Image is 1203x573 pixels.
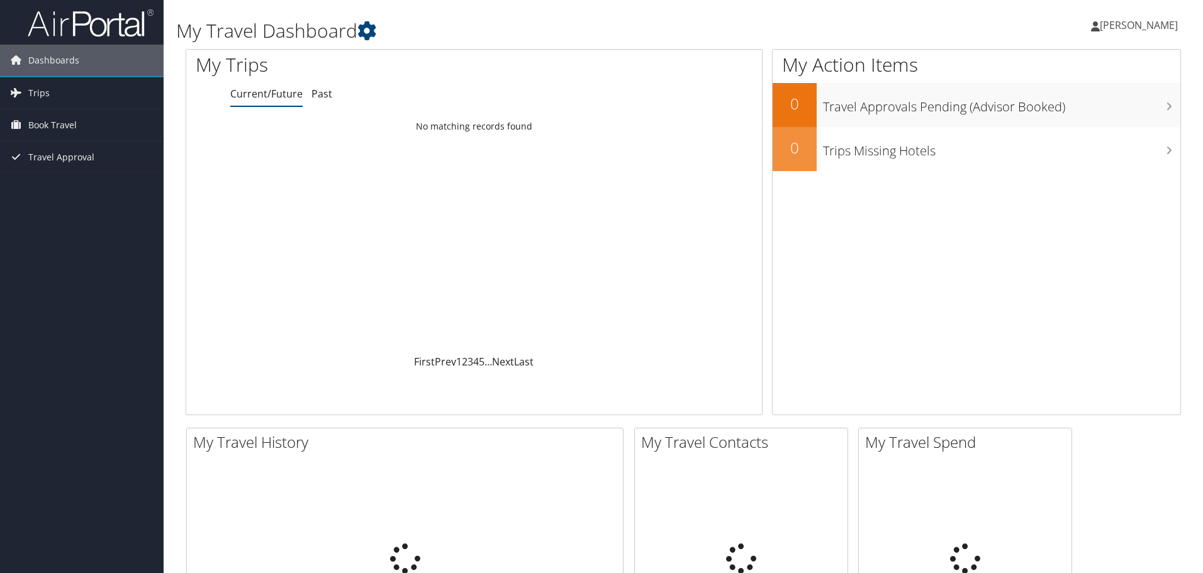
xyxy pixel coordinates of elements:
td: No matching records found [186,115,762,138]
a: Current/Future [230,87,303,101]
a: 0Trips Missing Hotels [773,127,1180,171]
a: 1 [456,355,462,369]
span: … [484,355,492,369]
a: First [414,355,435,369]
a: Next [492,355,514,369]
a: 4 [473,355,479,369]
a: 0Travel Approvals Pending (Advisor Booked) [773,83,1180,127]
a: [PERSON_NAME] [1091,6,1190,44]
h2: My Travel Spend [865,431,1072,453]
h2: My Travel History [193,431,623,453]
h1: My Travel Dashboard [176,18,853,44]
a: Prev [435,355,456,369]
span: Trips [28,77,50,109]
h3: Travel Approvals Pending (Advisor Booked) [823,92,1180,116]
h2: 0 [773,137,817,159]
a: 5 [479,355,484,369]
h2: 0 [773,93,817,114]
img: airportal-logo.png [28,8,154,38]
h3: Trips Missing Hotels [823,136,1180,160]
a: 3 [467,355,473,369]
span: [PERSON_NAME] [1100,18,1178,32]
h2: My Travel Contacts [641,431,848,453]
span: Book Travel [28,109,77,141]
h1: My Trips [196,52,513,78]
a: 2 [462,355,467,369]
span: Dashboards [28,45,79,76]
h1: My Action Items [773,52,1180,78]
a: Past [311,87,332,101]
a: Last [514,355,534,369]
span: Travel Approval [28,142,94,173]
